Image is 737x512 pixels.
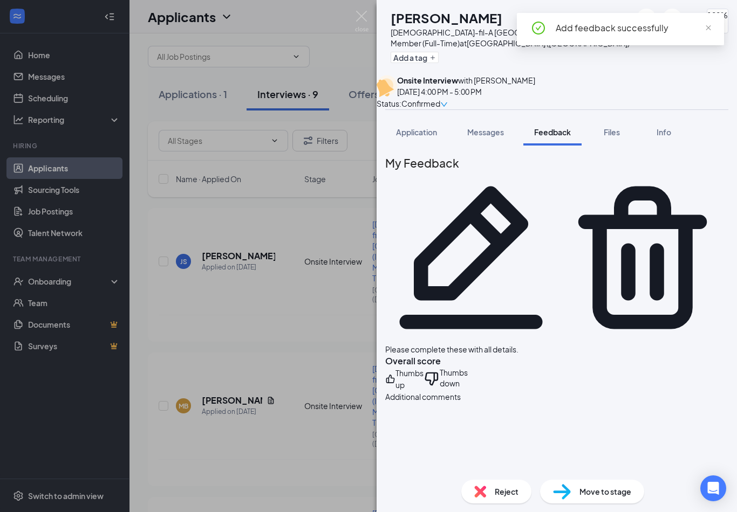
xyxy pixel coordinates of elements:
div: Open Intercom Messenger [700,475,726,501]
b: Onsite Interview [397,75,458,85]
span: Files [604,127,620,137]
button: ArrowLeftNew [637,9,656,28]
svg: Pencil [385,172,557,343]
span: check-circle [532,22,545,34]
button: PlusAdd a tag [391,52,439,63]
div: with [PERSON_NAME] [397,75,535,86]
span: Additional comments [385,391,461,403]
span: Messages [467,127,504,137]
span: Info [657,127,671,137]
button: ArrowRight [663,9,682,28]
svg: Plus [429,54,436,61]
svg: Trash [557,172,728,343]
div: [DEMOGRAPHIC_DATA]-fil-A [GEOGRAPHIC_DATA] (IN) Team Member (Full-Time) at [GEOGRAPHIC_DATA] ([GE... [391,27,631,49]
svg: Ellipses [688,12,701,25]
div: Add feedback successfully [556,22,711,34]
span: close [705,24,712,32]
span: Please complete these with all details. [385,344,518,354]
div: Thumbs up [395,367,424,391]
span: down [440,101,448,108]
h1: [PERSON_NAME] [391,9,502,27]
div: Thumbs down [440,367,473,391]
span: 100% [707,9,728,21]
span: Confirmed [401,98,440,109]
span: Reject [495,486,518,497]
svg: ArrowLeftNew [640,12,653,25]
span: Feedback [534,127,571,137]
div: [DATE] 4:00 PM - 5:00 PM [397,86,535,98]
svg: ArrowRight [666,12,679,25]
div: Status : [377,98,401,109]
svg: ThumbsUp [385,367,395,391]
h3: Overall score [385,355,728,367]
span: Application [396,127,437,137]
h2: My Feedback [385,154,728,172]
svg: ThumbsDown [424,367,440,391]
span: Move to stage [579,486,631,497]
